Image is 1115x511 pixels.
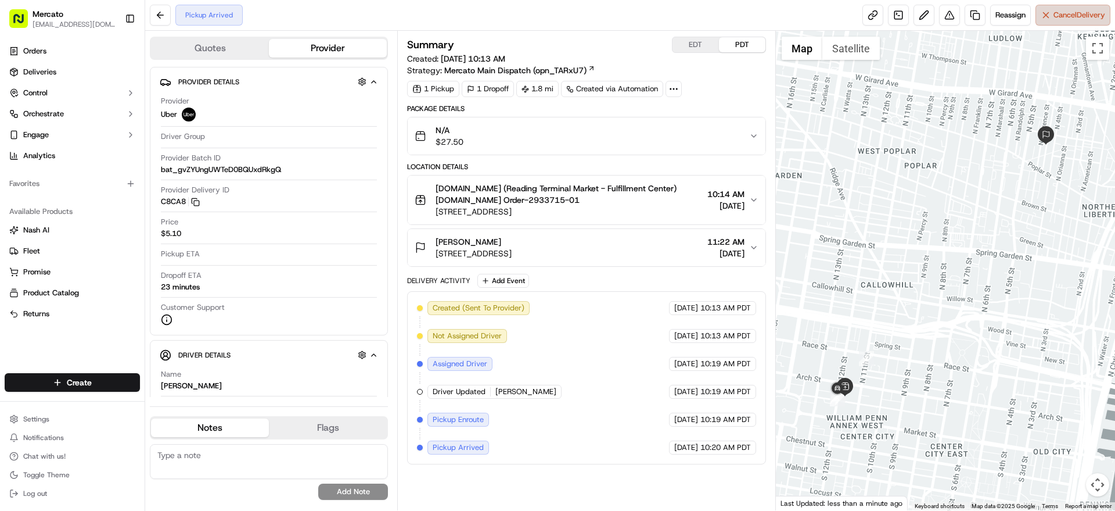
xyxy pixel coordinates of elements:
span: Name [161,369,181,380]
button: See all [180,182,211,196]
span: Cancel Delivery [1053,10,1105,20]
span: [STREET_ADDRESS] [436,248,512,259]
span: 10:20 AM PDT [700,442,751,453]
span: Nash AI [23,225,49,235]
span: bat_gvZYUngUWTeD0BQUxdRkgQ [161,165,281,175]
button: Mercato[EMAIL_ADDRESS][DOMAIN_NAME] [5,5,120,33]
span: [DATE] 10:13 AM [441,53,505,64]
button: Keyboard shortcuts [915,502,965,510]
a: Mercato Main Dispatch (opn_TARxU7) [444,65,595,76]
span: Chat with us! [23,452,66,461]
img: Wisdom Oko [12,202,30,225]
button: Notes [151,419,269,437]
span: [EMAIL_ADDRESS][DOMAIN_NAME] [33,20,116,29]
span: Driver Updated [433,387,485,397]
span: 10:13 AM PDT [700,331,751,341]
div: Favorites [5,174,140,193]
span: Returns [23,309,49,319]
button: Toggle fullscreen view [1086,37,1109,60]
span: • [38,245,42,254]
span: API Documentation [110,293,186,305]
span: [DATE] [132,213,156,223]
span: Deliveries [23,67,56,77]
button: C8CA8 [161,196,200,207]
span: Control [23,88,48,98]
button: Start new chat [197,148,211,162]
div: 1.8 mi [516,81,559,97]
span: Driver Details [178,351,231,360]
button: Mercato [33,8,63,20]
div: 5 [830,391,845,406]
button: Add Event [477,274,529,288]
div: [PERSON_NAME] [161,381,222,391]
button: Promise [5,263,140,281]
a: Created via Automation [561,81,663,97]
span: Created (Sent To Provider) [433,303,524,313]
span: Product Catalog [23,288,79,298]
button: Flags [269,419,387,437]
span: Log out [23,489,47,498]
button: Control [5,84,140,102]
button: PDT [719,37,765,52]
span: Assigned Driver [433,359,487,369]
a: Fleet [9,246,135,256]
button: Log out [5,485,140,502]
a: Deliveries [5,63,140,81]
button: Driver Details [160,345,378,365]
span: 10:19 AM PDT [700,359,751,369]
a: Orders [5,42,140,60]
span: [DOMAIN_NAME] (Reading Terminal Market - Fulfillment Center) [DOMAIN_NAME] Order-2933715-01 [436,183,702,206]
a: Returns [9,309,135,319]
button: Show street map [782,37,822,60]
span: $5.10 [161,228,181,239]
button: Notifications [5,430,140,446]
img: 1736555255976-a54dd68f-1ca7-489b-9aae-adbdc363a1c4 [23,214,33,223]
span: N/A [436,124,463,136]
button: Returns [5,305,140,323]
div: Delivery Activity [407,276,470,285]
input: Got a question? Start typing here... [30,108,209,120]
a: 📗Knowledge Base [7,288,93,309]
button: Product Catalog [5,284,140,302]
div: 📗 [12,294,21,303]
span: 10:19 AM PDT [700,387,751,397]
span: Fleet [23,246,40,256]
img: 8571987876998_91fb9ceb93ad5c398215_72.jpg [24,144,45,165]
span: Uber [161,109,177,120]
span: • [126,213,130,223]
button: CancelDelivery [1035,5,1110,26]
span: Notifications [23,433,64,442]
div: Package Details [407,104,765,113]
span: [DATE] [674,331,698,341]
span: Not Assigned Driver [433,331,502,341]
button: Engage [5,126,140,144]
a: Open this area in Google Maps (opens a new window) [779,495,817,510]
img: Nash [12,45,35,68]
span: [DATE] [674,414,698,425]
button: Show satellite imagery [822,37,880,60]
a: Promise [9,267,135,277]
button: Provider [269,39,387,58]
button: [PERSON_NAME][STREET_ADDRESS]11:22 AM[DATE] [408,229,765,266]
button: Map camera controls [1086,473,1109,496]
span: Provider Details [178,77,239,87]
span: Toggle Theme [23,470,70,480]
button: [DOMAIN_NAME] (Reading Terminal Market - Fulfillment Center) [DOMAIN_NAME] Order-2933715-01[STREE... [408,176,765,224]
span: Provider Batch ID [161,153,221,163]
div: 3 [831,385,846,400]
a: Nash AI [9,225,135,235]
div: 4 [830,387,846,402]
h3: Summary [407,40,454,50]
button: Nash AI [5,221,140,240]
span: Created: [407,53,505,65]
span: Analytics [23,151,55,161]
span: Promise [23,267,51,277]
span: [PERSON_NAME] [495,387,556,397]
button: Reassign [990,5,1031,26]
div: Past conversations [12,184,78,194]
button: EDT [672,37,719,52]
span: [DATE] [674,303,698,313]
div: 1 Dropoff [462,81,514,97]
button: Orchestrate [5,105,140,123]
